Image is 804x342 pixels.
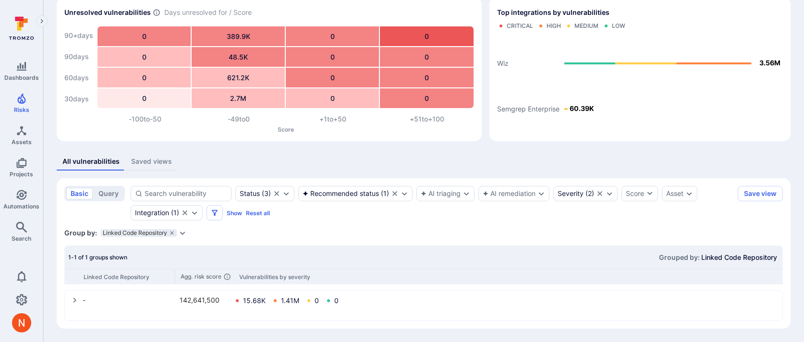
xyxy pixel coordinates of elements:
text: Wiz [497,60,509,68]
button: Clear selection [391,190,399,197]
div: 1.41M [281,297,299,305]
span: Dashboards [4,74,39,81]
div: Neeren Patki [12,313,31,332]
button: Expand dropdown [179,229,186,237]
div: Linked Code Repository [101,229,177,237]
svg: Top integrations by vulnerabilities bar [497,34,783,134]
svg: Aggregate of individual risk scores of all the vulnerabilities within a group [223,273,231,281]
div: select group [64,290,783,321]
button: Show [227,209,242,217]
button: Expand dropdown [282,190,290,197]
button: AI remediation [483,190,536,197]
button: Expand navigation menu [36,15,48,27]
button: query [94,188,123,199]
button: Expand dropdown [537,190,545,197]
button: Clear selection [181,209,189,217]
button: Recommended status(1) [303,190,389,197]
button: Integration(1) [135,209,179,217]
div: 0 [286,47,379,67]
div: ( 1 ) [303,190,389,197]
div: Linked Code Repository [84,273,175,281]
span: Days unresolved for / Score [164,8,252,18]
span: Number of vulnerabilities in status ‘Open’ ‘Triaged’ and ‘In process’ divided by score and scanne... [153,8,160,18]
div: Score [626,189,644,198]
div: Critical [507,22,533,30]
div: +51 to +100 [380,114,474,124]
text: 60.39K [570,104,594,112]
div: 0 [380,88,473,108]
div: 15.68K [243,297,266,305]
span: Linked Code Repository [701,253,777,261]
div: 0 [334,297,339,305]
div: 90 days [64,47,93,66]
div: ( 1 ) [135,209,179,217]
button: Expand dropdown [191,209,198,217]
div: Integration [135,209,169,217]
button: AI triaging [421,190,461,197]
span: 1-1 of 1 groups shown [68,254,127,261]
button: Filters [207,205,223,220]
button: Clear selection [596,190,604,197]
button: Clear selection [273,190,280,197]
div: 60 days [64,68,93,87]
div: 0 [380,47,473,67]
div: All vulnerabilities [62,157,120,166]
div: Recommended status [303,190,379,197]
div: Severity [558,190,584,197]
div: 2.7M [192,88,285,108]
div: Status [240,190,260,197]
div: 0 [286,88,379,108]
button: Save view [738,186,783,201]
div: assets tabs [57,153,791,171]
div: 142,641,500 [180,295,228,305]
div: 0 [97,47,191,67]
span: Automations [3,203,39,210]
div: High [547,22,561,30]
div: 0 [380,26,473,46]
div: - [83,295,174,305]
div: -49 to 0 [192,114,286,124]
button: Expand dropdown [685,190,693,197]
text: 3.56M [759,59,780,67]
span: Group by: [64,228,97,238]
div: 90+ days [64,26,93,45]
button: Reset all [246,209,270,217]
div: 621.2K [192,68,285,87]
div: ( 2 ) [558,190,594,197]
button: Severity(2) [558,190,594,197]
div: Saved views [131,157,172,166]
span: Risks [14,106,29,113]
span: Linked Code Repository [103,230,167,236]
div: grouping parameters [101,229,186,237]
span: Assets [12,138,32,146]
h2: Unresolved vulnerabilities [64,8,151,17]
div: risk score [181,273,233,281]
div: 389.9K [192,26,285,46]
span: Grouped by: [659,253,701,261]
div: -100 to -50 [98,114,192,124]
p: Score [98,126,474,133]
button: Score [621,186,658,201]
div: 0 [286,68,379,87]
button: Asset [666,190,683,197]
span: Search [12,235,31,242]
button: Status(3) [240,190,271,197]
div: 0 [286,26,379,46]
img: ACg8ocIprwjrgDQnDsNSk9Ghn5p5-B8DpAKWoJ5Gi9syOE4K59tr4Q=s96-c [12,313,31,332]
div: Vulnerabilities by severity [239,273,310,281]
i: Expand navigation menu [38,17,45,25]
button: Expand dropdown [606,190,613,197]
button: Expand dropdown [463,190,470,197]
div: 0 [315,297,319,305]
div: Low [612,22,625,30]
div: 0 [97,88,191,108]
div: ( 3 ) [240,190,271,197]
button: basic [66,188,93,199]
div: Medium [574,22,598,30]
div: 0 [97,68,191,87]
span: Top integrations by vulnerabilities [497,8,609,17]
abbr: Aggregated [181,273,193,281]
div: -142,641,50015.68K1.41M00 [65,291,782,320]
